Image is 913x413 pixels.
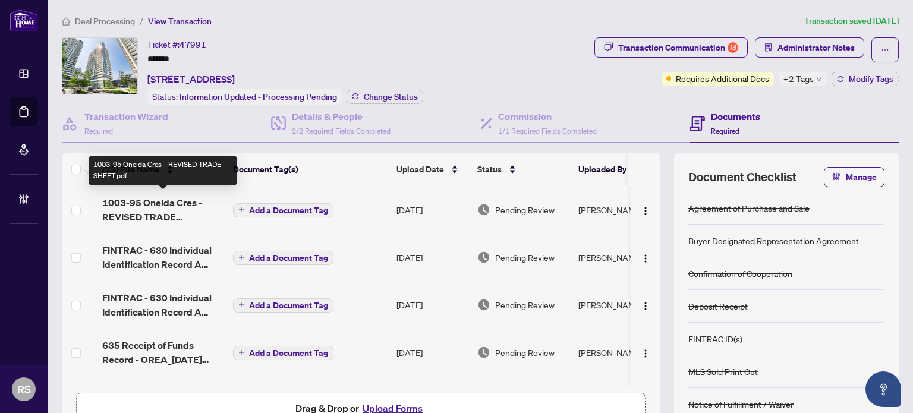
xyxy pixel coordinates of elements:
[148,16,212,27] span: View Transaction
[233,202,333,217] button: Add a Document Tag
[495,346,555,359] span: Pending Review
[804,14,899,28] article: Transaction saved [DATE]
[816,76,822,82] span: down
[688,201,810,215] div: Agreement of Purchase and Sale
[228,153,392,186] th: Document Tag(s)
[249,206,328,215] span: Add a Document Tag
[636,200,655,219] button: Logo
[97,153,228,186] th: (23) File Name
[147,72,235,86] span: [STREET_ADDRESS]
[180,39,206,50] span: 47991
[102,338,223,367] span: 635 Receipt of Funds Record - OREA_[DATE] 10_36_45.pdf
[477,251,490,264] img: Document Status
[292,109,391,124] h4: Details & People
[238,302,244,308] span: plus
[147,37,206,51] div: Ticket #:
[881,46,889,54] span: ellipsis
[865,371,901,407] button: Open asap
[688,267,792,280] div: Confirmation of Cooperation
[249,254,328,262] span: Add a Document Tag
[62,38,137,94] img: IMG-N12219427_1.jpg
[477,298,490,311] img: Document Status
[10,9,38,31] img: logo
[102,243,223,272] span: FINTRAC - 630 Individual Identification Record A [PERSON_NAME].pdf
[364,93,418,101] span: Change Status
[102,291,223,319] span: FINTRAC - 630 Individual Identification Record A [PERSON_NAME].pdf
[477,203,490,216] img: Document Status
[636,248,655,267] button: Logo
[495,203,555,216] span: Pending Review
[641,349,650,358] img: Logo
[777,38,855,57] span: Administrator Notes
[641,301,650,311] img: Logo
[846,168,877,187] span: Manage
[755,37,864,58] button: Administrator Notes
[89,156,237,185] div: 1003-95 Oneida Cres - REVISED TRADE SHEET.pdf
[636,343,655,362] button: Logo
[641,206,650,216] img: Logo
[147,89,342,105] div: Status:
[233,251,333,265] button: Add a Document Tag
[75,16,135,27] span: Deal Processing
[396,163,444,176] span: Upload Date
[498,109,597,124] h4: Commission
[392,234,473,281] td: [DATE]
[84,127,113,135] span: Required
[676,72,769,85] span: Requires Additional Docs
[498,127,597,135] span: 1/1 Required Fields Completed
[392,329,473,376] td: [DATE]
[495,298,555,311] span: Pending Review
[477,163,502,176] span: Status
[783,72,814,86] span: +2 Tags
[238,349,244,355] span: plus
[711,127,739,135] span: Required
[594,37,748,58] button: Transaction Communication13
[62,17,70,26] span: home
[574,153,663,186] th: Uploaded By
[574,234,663,281] td: [PERSON_NAME]
[473,153,574,186] th: Status
[233,346,333,360] button: Add a Document Tag
[641,254,650,263] img: Logo
[292,127,391,135] span: 2/2 Required Fields Completed
[233,250,333,265] button: Add a Document Tag
[711,109,760,124] h4: Documents
[636,295,655,314] button: Logo
[238,207,244,213] span: plus
[140,14,143,28] li: /
[249,349,328,357] span: Add a Document Tag
[764,43,773,52] span: solution
[574,281,663,329] td: [PERSON_NAME]
[688,299,748,313] div: Deposit Receipt
[238,254,244,260] span: plus
[392,281,473,329] td: [DATE]
[392,186,473,234] td: [DATE]
[233,297,333,313] button: Add a Document Tag
[688,169,796,185] span: Document Checklist
[688,332,742,345] div: FINTRAC ID(s)
[233,345,333,360] button: Add a Document Tag
[347,90,423,104] button: Change Status
[574,186,663,234] td: [PERSON_NAME]
[180,92,337,102] span: Information Updated - Processing Pending
[688,365,758,378] div: MLS Sold Print Out
[688,234,859,247] div: Buyer Designated Representation Agreement
[392,153,473,186] th: Upload Date
[849,75,893,83] span: Modify Tags
[102,196,223,224] span: 1003-95 Oneida Cres - REVISED TRADE SHEET.pdf
[477,346,490,359] img: Document Status
[728,42,738,53] div: 13
[618,38,738,57] div: Transaction Communication
[233,298,333,313] button: Add a Document Tag
[574,329,663,376] td: [PERSON_NAME]
[84,109,168,124] h4: Transaction Wizard
[832,72,899,86] button: Modify Tags
[233,203,333,217] button: Add a Document Tag
[824,167,884,187] button: Manage
[495,251,555,264] span: Pending Review
[17,381,31,398] span: RS
[688,398,794,411] div: Notice of Fulfillment / Waiver
[249,301,328,310] span: Add a Document Tag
